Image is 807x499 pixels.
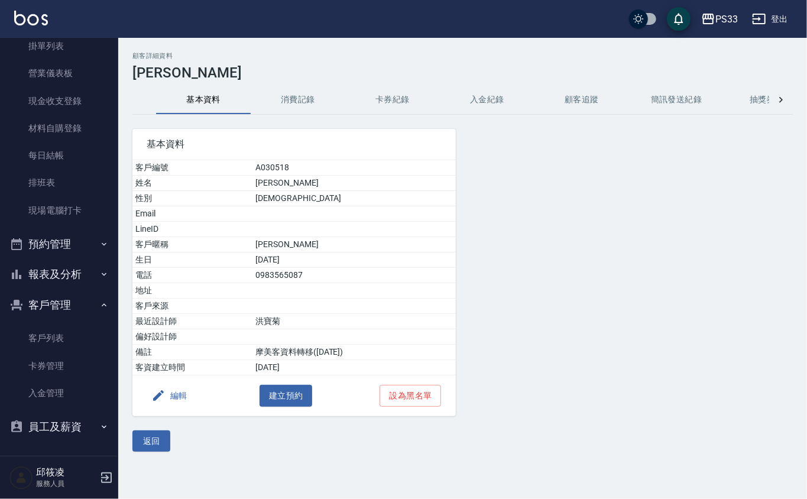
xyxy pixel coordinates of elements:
button: 顧客追蹤 [534,86,629,114]
a: 排班表 [5,169,114,196]
td: Email [132,206,252,222]
td: 性別 [132,191,252,206]
button: 編輯 [147,385,192,407]
button: 報表及分析 [5,259,114,290]
h2: 顧客詳細資料 [132,52,793,60]
button: 入金紀錄 [440,86,534,114]
td: 客資建立時間 [132,360,252,375]
h5: 邱筱凌 [36,466,96,478]
button: 登出 [747,8,793,30]
a: 卡券管理 [5,352,114,380]
td: 備註 [132,345,252,360]
button: 設為黑名單 [380,385,441,407]
button: save [667,7,691,31]
h3: [PERSON_NAME] [132,64,793,81]
td: [DATE] [252,360,455,375]
td: 最近設計師 [132,314,252,329]
td: 客戶編號 [132,160,252,176]
td: A030518 [252,160,455,176]
a: 每日結帳 [5,142,114,169]
td: [DEMOGRAPHIC_DATA] [252,191,455,206]
td: 客戶來源 [132,299,252,314]
td: [DATE] [252,252,455,268]
td: 洪寶菊 [252,314,455,329]
button: 返回 [132,430,170,452]
button: 客戶管理 [5,290,114,320]
a: 入金管理 [5,380,114,407]
span: 基本資料 [147,138,442,150]
img: Logo [14,11,48,25]
div: PS33 [715,12,738,27]
td: 姓名 [132,176,252,191]
button: 卡券紀錄 [345,86,440,114]
td: 摩美客資料轉移([DATE]) [252,345,455,360]
button: 員工及薪資 [5,411,114,442]
a: 材料自購登錄 [5,115,114,142]
td: 地址 [132,283,252,299]
td: 生日 [132,252,252,268]
td: LineID [132,222,252,237]
a: 營業儀表板 [5,60,114,87]
button: 預約管理 [5,229,114,260]
a: 現金收支登錄 [5,88,114,115]
button: 簡訊發送紀錄 [629,86,724,114]
a: 客戶列表 [5,325,114,352]
button: PS33 [696,7,743,31]
img: Person [9,466,33,490]
a: 掛單列表 [5,33,114,60]
button: 消費記錄 [251,86,345,114]
td: 電話 [132,268,252,283]
a: 現場電腦打卡 [5,197,114,224]
p: 服務人員 [36,478,96,489]
td: 客戶暱稱 [132,237,252,252]
td: 0983565087 [252,268,455,283]
td: [PERSON_NAME] [252,176,455,191]
button: 基本資料 [156,86,251,114]
td: [PERSON_NAME] [252,237,455,252]
button: 建立預約 [260,385,313,407]
td: 偏好設計師 [132,329,252,345]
